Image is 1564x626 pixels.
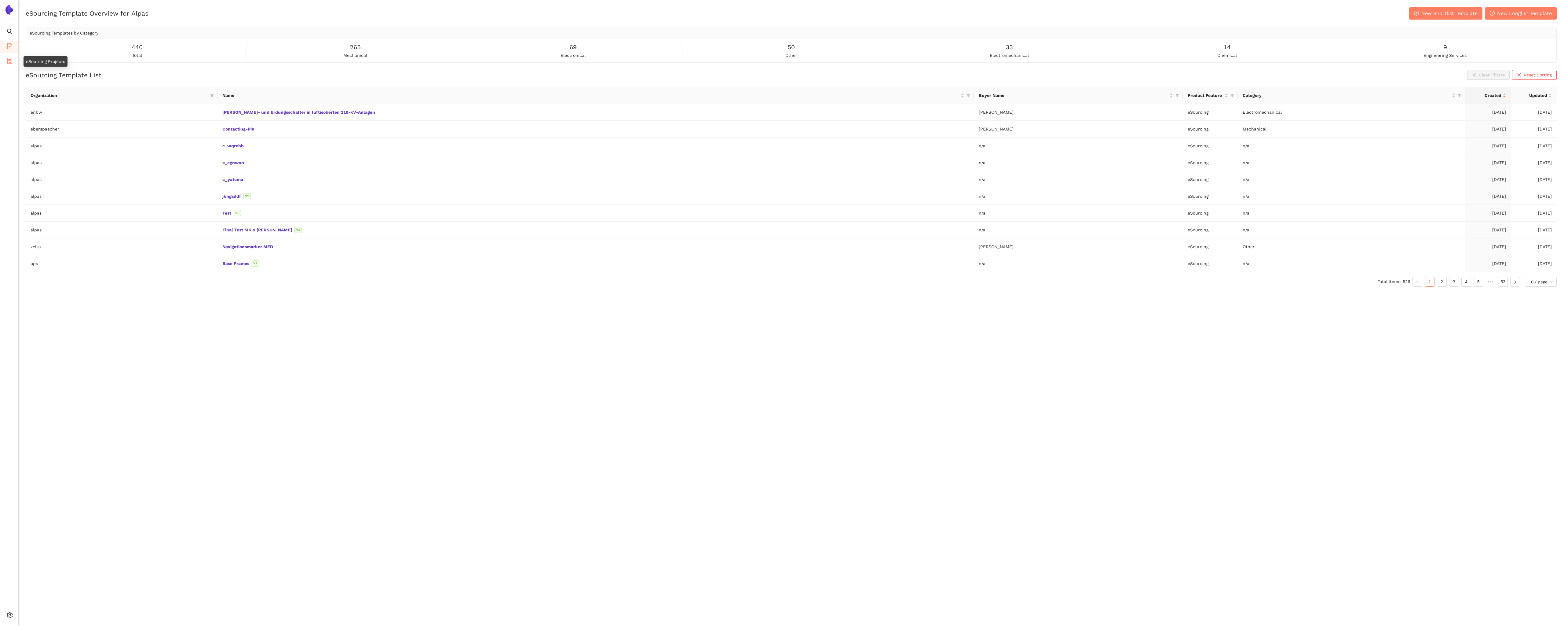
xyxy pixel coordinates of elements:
[1238,188,1465,205] td: n/a
[1174,91,1180,100] span: filter
[1465,188,1511,205] td: [DATE]
[24,56,68,67] div: eSourcing Projects
[1456,91,1463,100] span: filter
[1437,277,1447,287] li: 2
[26,104,217,121] td: enbw
[1467,70,1510,80] button: closeClear Filters
[1513,280,1517,284] span: right
[1423,52,1467,59] span: engineering services
[252,260,259,267] span: V2
[1470,92,1501,99] span: Created
[1449,277,1459,287] li: 3
[243,193,251,199] span: V2
[1511,255,1557,272] td: [DATE]
[1217,52,1237,59] span: chemical
[1414,11,1419,17] span: plus-circle
[990,52,1029,59] span: electromechanical
[1421,9,1478,17] span: New Shortlist Template
[1230,94,1234,97] span: filter
[1511,188,1557,205] td: [DATE]
[1183,121,1238,138] td: eSourcing
[1183,87,1238,104] th: this column's title is Product Feature,this column is sortable
[1238,205,1465,222] td: n/a
[1238,121,1465,138] td: Mechanical
[1223,42,1231,52] span: 14
[1425,277,1434,286] a: 1
[1238,87,1465,104] th: this column's title is Category,this column is sortable
[294,227,302,233] span: V2
[1511,222,1557,238] td: [DATE]
[1474,277,1483,286] a: 5
[1511,205,1557,222] td: [DATE]
[1511,121,1557,138] td: [DATE]
[210,94,214,97] span: filter
[7,41,13,53] span: file-add
[1183,104,1238,121] td: eSourcing
[1510,277,1520,287] button: right
[1511,138,1557,154] td: [DATE]
[222,92,959,99] span: Name
[1243,92,1451,99] span: Category
[7,610,13,622] span: setting
[1183,154,1238,171] td: eSourcing
[974,121,1183,138] td: [PERSON_NAME]
[1238,138,1465,154] td: n/a
[1498,277,1507,286] a: 53
[26,9,148,18] h2: eSourcing Template Overview for Alpas
[26,171,217,188] td: alpas
[974,205,1183,222] td: n/a
[1497,9,1552,17] span: New Longlist Template
[1437,277,1446,286] a: 2
[1486,277,1496,287] li: Next 5 Pages
[1238,154,1465,171] td: n/a
[1425,277,1434,287] li: 1
[1490,11,1495,17] span: plus-circle
[974,154,1183,171] td: n/a
[1238,222,1465,238] td: n/a
[1416,280,1419,284] span: left
[1412,277,1422,287] li: Previous Page
[1461,277,1471,287] li: 4
[1238,238,1465,255] td: Other
[1485,7,1557,20] button: plus-circleNew Longlist Template
[132,52,142,59] span: total
[1525,277,1557,287] div: Page Size
[1449,277,1459,286] a: 3
[1524,72,1552,78] span: Reset Sorting
[1512,70,1557,80] button: closeReset Sorting
[1229,91,1235,100] span: filter
[1498,277,1508,287] li: 53
[1511,87,1557,104] th: this column's title is Updated,this column is sortable
[234,210,241,216] span: V2
[974,222,1183,238] td: n/a
[209,91,215,100] span: filter
[26,205,217,222] td: alpas
[785,52,797,59] span: other
[217,87,974,104] th: this column's title is Name,this column is sortable
[1183,238,1238,255] td: eSourcing
[1465,138,1511,154] td: [DATE]
[1409,7,1482,20] button: plus-circleNew Shortlist Template
[1465,255,1511,272] td: [DATE]
[561,52,586,59] span: electronical
[26,188,217,205] td: alpas
[974,87,1183,104] th: this column's title is Buyer Name,this column is sortable
[979,92,1168,99] span: Buyer Name
[1516,92,1547,99] span: Updated
[26,238,217,255] td: zeiss
[1465,121,1511,138] td: [DATE]
[132,42,143,52] span: 440
[1465,222,1511,238] td: [DATE]
[569,42,577,52] span: 69
[1511,104,1557,121] td: [DATE]
[1462,277,1471,286] a: 4
[974,238,1183,255] td: [PERSON_NAME]
[967,94,970,97] span: filter
[1412,277,1422,287] button: left
[1175,94,1179,97] span: filter
[1465,154,1511,171] td: [DATE]
[1183,205,1238,222] td: eSourcing
[1183,188,1238,205] td: eSourcing
[4,5,14,15] img: Logo
[30,31,98,35] span: eSourcing Templates by Category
